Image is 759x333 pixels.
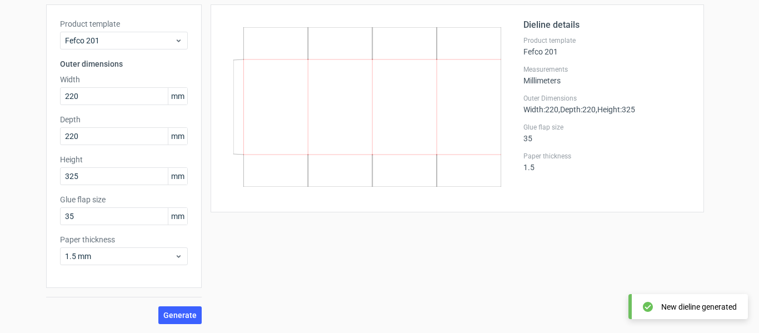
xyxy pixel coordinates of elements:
label: Glue flap size [60,194,188,205]
span: Fefco 201 [65,35,174,46]
div: 1.5 [523,152,690,172]
div: Fefco 201 [523,36,690,56]
label: Depth [60,114,188,125]
h3: Outer dimensions [60,58,188,69]
label: Height [60,154,188,165]
div: 35 [523,123,690,143]
h2: Dieline details [523,18,690,32]
span: mm [168,208,187,225]
span: , Depth : 220 [558,105,596,114]
label: Paper thickness [523,152,690,161]
span: , Height : 325 [596,105,635,114]
span: Width : 220 [523,105,558,114]
label: Paper thickness [60,234,188,245]
label: Glue flap size [523,123,690,132]
span: mm [168,128,187,145]
span: mm [168,168,187,185]
span: mm [168,88,187,105]
button: Generate [158,306,202,324]
label: Product template [523,36,690,45]
label: Width [60,74,188,85]
span: Generate [163,311,197,319]
label: Measurements [523,65,690,74]
span: 1.5 mm [65,251,174,262]
label: Outer Dimensions [523,94,690,103]
div: New dieline generated [661,301,737,312]
div: Millimeters [523,65,690,85]
label: Product template [60,18,188,29]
